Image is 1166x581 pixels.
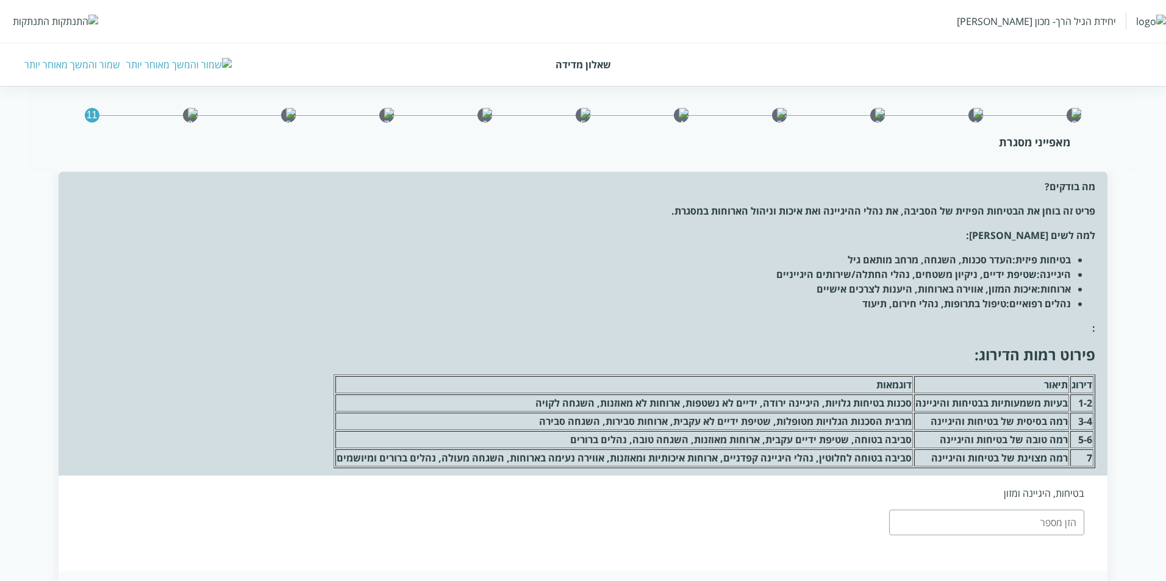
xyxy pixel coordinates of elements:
img: 6 [477,108,492,123]
img: 0 [1067,108,1081,123]
b: בטיחות פיזית: [1012,253,1071,266]
img: 4 [674,108,689,123]
input: הזן מספר [889,510,1084,535]
td: סכנות בטיחות גלויות, היגיינה ירודה, ידיים לא נשטפות, ארוחות לא מאוזנות, השגחה לקויה [335,394,913,412]
b: מה בודקים? [1045,180,1095,193]
div: התנתקות [13,15,49,28]
th: דירוג [1070,376,1093,393]
li: העדר סכנות, השגחה, מרחב מותאם גיל [71,252,1071,267]
div: : [59,172,1108,476]
img: logo [1136,15,1166,28]
img: 9 [183,108,198,123]
div: מאפייני מסגרת [96,135,1070,149]
td: רמה בסיסית של בטיחות והיגיינה [914,413,1069,430]
td: רמה טובה של בטיחות והיגיינה [914,431,1069,448]
td: 3-4 [1070,413,1093,430]
label: בטיחות, היגיינה ומזון [889,487,1084,500]
th: תיאור [914,376,1069,393]
b: ארוחות: [1037,282,1071,296]
img: 8 [281,108,296,123]
div: 11 [85,108,99,123]
td: סביבה בטוחה לחלוטין, נהלי היגיינה קפדניים, ארוחות איכותיות ומאוזנות, אווירה נעימה בארוחות, השגחה ... [335,449,913,466]
li: טיפול בתרופות, נהלי חירום, תיעוד [71,296,1071,311]
li: איכות המזון, אווירה בארוחות, היענות לצרכים אישיים [71,282,1071,296]
td: 5-6 [1070,431,1093,448]
b: נהלים רפואיים: [1006,297,1071,310]
div: שמור והמשך מאוחר יותר [24,58,120,71]
img: 5 [576,108,590,123]
div: יחידת הגיל הרך- מכון [PERSON_NAME] [957,15,1116,28]
td: סביבה בטוחה, שטיפת ידיים עקבית, ארוחות מאוזנות, השגחה טובה, נהלים ברורים [335,431,913,448]
td: בעיות משמעותיות בבטיחות והיגיינה [914,394,1069,412]
img: 3 [772,108,787,123]
img: 7 [379,108,394,123]
td: רמה מצוינת של בטיחות והיגיינה [914,449,1069,466]
th: דוגמאות [335,376,913,393]
p: פריט זה בוחן את הבטיחות הפיזית של הסביבה, את נהלי ההיגיינה ואת איכות וניהול הארוחות במסגרת. [71,204,1096,218]
li: שטיפת ידיים, ניקיון משטחים, נהלי החתלה/שירותים היגייניים [71,267,1071,282]
td: מרבית הסכנות הגלויות מטופלות, שטיפת ידיים לא עקבית, ארוחות סבירות, השגחה סבירה [335,413,913,430]
td: 7 [1070,449,1093,466]
b: למה לשים [PERSON_NAME]: [966,229,1095,242]
img: 1 [968,108,983,123]
img: 2 [870,108,885,123]
img: התנתקות [52,15,98,28]
b: היגיינה: [1037,268,1071,281]
img: שמור והמשך מאוחר יותר [126,58,232,71]
h2: פירוט רמות הדירוג: [71,348,1096,362]
td: 1-2 [1070,394,1093,412]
